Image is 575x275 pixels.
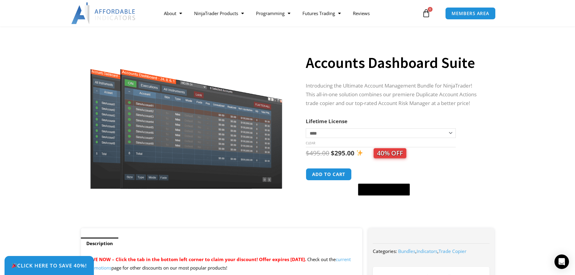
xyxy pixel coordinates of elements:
nav: Menu [158,6,420,20]
a: Clear options [306,141,315,145]
img: LogoAI | Affordable Indicators – NinjaTrader [71,2,136,24]
iframe: PayPal Message 1 [306,199,482,205]
label: Lifetime License [306,118,347,125]
a: MEMBERS AREA [445,7,496,20]
a: Trade Copier [439,248,466,254]
span: Click Here to save 40%! [11,263,87,268]
a: NinjaTrader Products [188,6,250,20]
button: Add to cart [306,168,352,181]
a: Bundles [398,248,415,254]
div: Open Intercom Messenger [554,254,569,269]
iframe: Secure express checkout frame [357,167,411,182]
a: 🎉Click Here to save 40%! [5,256,94,275]
a: About [158,6,188,20]
h1: Accounts Dashboard Suite [306,52,482,73]
a: Description [81,238,118,249]
span: Categories: [373,248,397,254]
span: $ [306,149,309,157]
span: 0 [428,7,433,12]
a: Futures Trading [296,6,347,20]
span: MEMBERS AREA [452,11,489,16]
a: 0 [413,5,439,22]
a: Reviews [347,6,376,20]
img: 🎉 [12,263,17,268]
button: Buy with GPay [358,184,410,196]
p: Check out the page for other discounts on our most popular products! [87,255,356,272]
bdi: 495.00 [306,149,329,157]
a: Programming [250,6,296,20]
img: ✨ [356,150,363,156]
a: Indicators [417,248,437,254]
bdi: 295.00 [331,149,354,157]
span: $ [331,149,334,157]
p: Introducing the Ultimate Account Management Bundle for NinjaTrader! This all-in-one solution comb... [306,82,482,108]
span: 40% OFF [374,148,406,158]
span: , , [398,248,466,254]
